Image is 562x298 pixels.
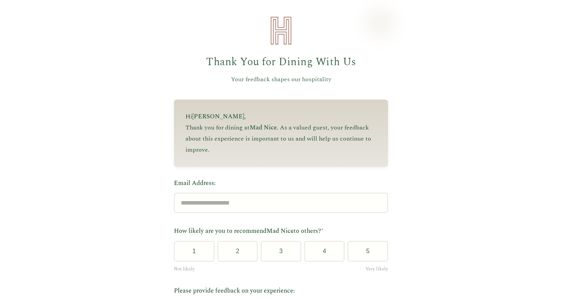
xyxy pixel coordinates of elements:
button: 3 [261,241,301,262]
label: How likely are you to recommend to others? [174,226,388,236]
button: 5 [348,241,388,262]
span: [PERSON_NAME] [192,112,244,121]
p: Hi , [185,111,377,122]
span: Not likely [174,265,195,273]
label: Email Address: [174,178,388,188]
label: Please provide feedback on your experience: [174,286,388,296]
button: 1 [174,241,214,262]
button: 2 [218,241,258,262]
span: Mad Nice [266,226,294,236]
p: Thank you for dining at . As a valued guest, your feedback about this experience is important to ... [185,122,377,155]
h1: Thank You for Dining With Us [174,54,388,71]
img: Heirloom Hospitality Logo [266,15,296,46]
span: Very likely [365,265,388,273]
button: 4 [304,241,345,262]
p: Your feedback shapes our hospitality [174,75,388,85]
span: Mad Nice [250,123,277,132]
